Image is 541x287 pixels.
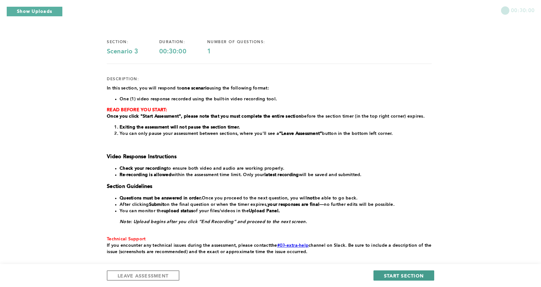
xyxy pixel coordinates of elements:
strong: Check your recording [120,166,167,171]
span: Technical Support [107,237,145,241]
span: using the following format: [209,86,269,90]
h3: Section Guidelines [107,183,432,190]
li: You can monitor the of your files/videos in the [120,208,432,214]
strong: READ BEFORE YOU START: [107,108,167,112]
strong: Once you click "Start Assessment", please note that you must complete the entire section [107,114,301,119]
div: description: [107,77,139,82]
div: Scenario 3 [107,48,159,56]
strong: Upload Panel. [249,209,280,213]
div: number of questions: [207,40,286,45]
em: Note: Upload begins after you click “End Recording” and proceed to the next screen. [120,220,307,224]
strong: upload status [164,209,193,213]
strong: Questions must be answered in order. [120,196,202,200]
button: Show Uploads [6,6,63,17]
button: LEAVE ASSESSMENT [107,270,179,281]
span: . Be sure to include a description of the issue (screenshots are recommended) and the exact or ap... [107,243,433,254]
strong: your responses are final [268,202,319,207]
p: before the section timer (in the top right corner) expires. [107,113,432,120]
li: within the assessment time limit. Only your will be saved and submitted. [120,172,432,178]
li: After clicking on the final question or when the timer expires, —no further edits will be possible. [120,201,432,208]
span: One (1) video response recorded using the built-in video recording tool. [120,97,277,101]
span: START SECTION [384,273,424,279]
strong: Exiting the assessment will not pause the section timer. [120,125,240,129]
strong: “Leave Assessment” [279,131,322,136]
strong: Re-recording is allowed [120,173,171,177]
div: 1 [207,48,286,56]
button: START SECTION [373,270,434,281]
div: section: [107,40,159,45]
span: In this section, you will respond to [107,86,182,90]
strong: latest recording [264,173,299,177]
strong: not [307,196,315,200]
strong: Submit [149,202,164,207]
li: to ensure both video and audio are working properly. [120,165,432,172]
h3: Video Response Instructions [107,154,432,160]
p: the channel on Slack [107,242,432,255]
li: Once you proceed to the next question, you will be able to go back. [120,195,432,201]
div: duration: [159,40,207,45]
div: 00:30:00 [159,48,207,56]
span: If you encounter any technical issues during the assessment, please contact [107,243,270,248]
strong: one scenario [182,86,209,90]
span: LEAVE ASSESSMENT [118,273,169,279]
span: 00:30:00 [511,6,535,14]
li: You can only pause your assessment between sections, where you'll see a button in the bottom left... [120,130,432,137]
a: #03-extra-help [277,243,309,248]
